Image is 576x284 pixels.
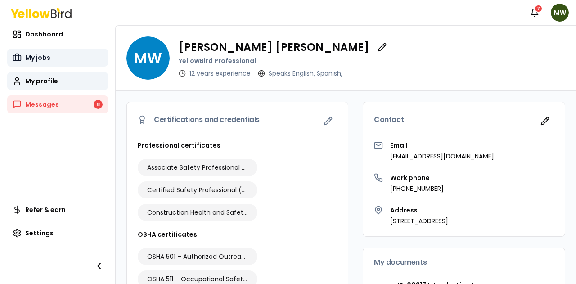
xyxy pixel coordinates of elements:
[390,216,448,225] p: [STREET_ADDRESS]
[138,181,257,198] div: Certified Safety Professional (CSP)
[390,141,494,150] h3: Email
[7,25,108,43] a: Dashboard
[138,204,257,221] div: Construction Health and Safety Technician (CHST)
[534,5,543,13] div: 7
[25,53,50,62] span: My jobs
[7,201,108,219] a: Refer & earn
[7,224,108,242] a: Settings
[126,36,170,80] span: MW
[154,116,260,123] span: Certifications and credentials
[7,95,108,113] a: Messages8
[7,72,108,90] a: My profile
[390,206,448,215] h3: Address
[526,4,544,22] button: 7
[147,252,248,261] span: OSHA 501 – Authorized Outreach Instructor for General Industry
[147,275,248,284] span: OSHA 511 – Occupational Safety & Health Standards for General Industry (30-Hour)
[147,185,248,194] span: Certified Safety Professional (CSP)
[25,205,66,214] span: Refer & earn
[138,159,257,176] div: Associate Safety Professional (ASP)
[269,69,342,78] p: Speaks English , Spanish,
[25,77,58,86] span: My profile
[147,163,248,172] span: Associate Safety Professional (ASP)
[390,184,444,193] p: [PHONE_NUMBER]
[551,4,569,22] span: MW
[390,173,444,182] h3: Work phone
[7,49,108,67] a: My jobs
[189,69,251,78] p: 12 years experience
[138,248,257,265] div: OSHA 501 – Authorized Outreach Instructor for General Industry
[25,30,63,39] span: Dashboard
[147,208,248,217] span: Construction Health and Safety Technician (CHST)
[390,152,494,161] p: [EMAIL_ADDRESS][DOMAIN_NAME]
[138,141,337,150] h3: Professional certificates
[25,100,59,109] span: Messages
[25,229,54,238] span: Settings
[179,42,369,53] p: [PERSON_NAME] [PERSON_NAME]
[374,259,427,266] span: My documents
[138,230,337,239] h3: OSHA certificates
[179,56,391,65] p: YellowBird Professional
[374,116,404,123] span: Contact
[94,100,103,109] div: 8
